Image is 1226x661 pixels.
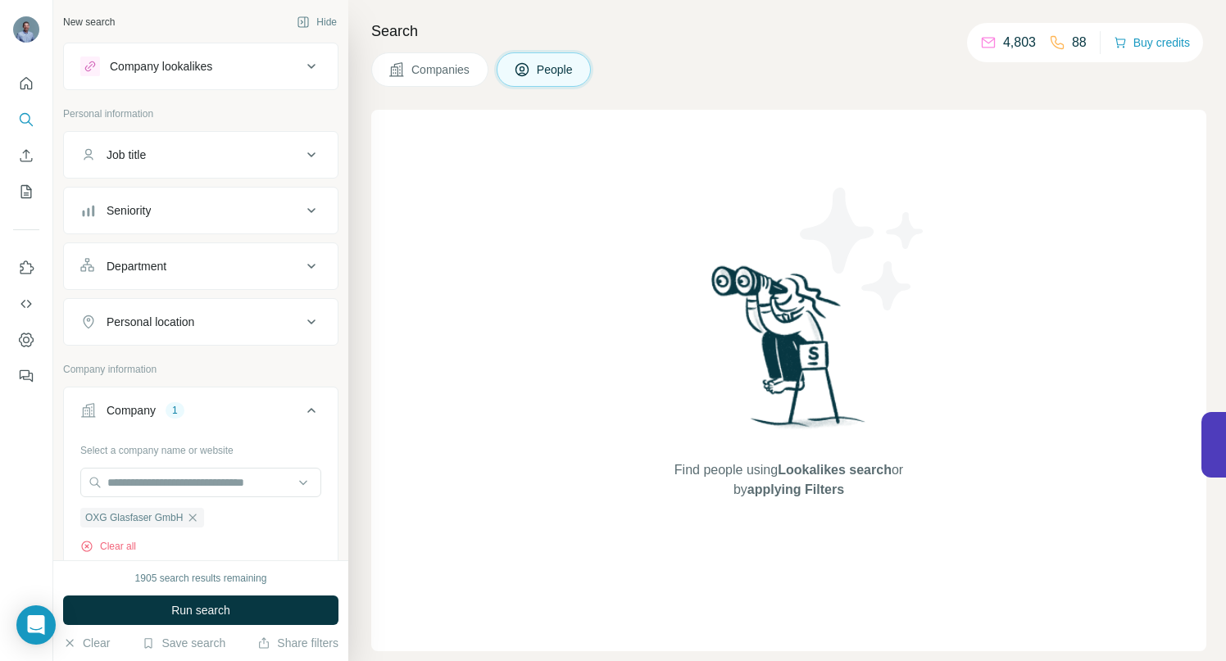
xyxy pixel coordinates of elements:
div: Department [107,258,166,274]
span: OXG Glasfaser GmbH [85,510,183,525]
p: 4,803 [1003,33,1036,52]
button: Personal location [64,302,338,342]
button: Use Surfe API [13,289,39,319]
div: Open Intercom Messenger [16,605,56,645]
button: Search [13,105,39,134]
div: Seniority [107,202,151,219]
button: Seniority [64,191,338,230]
div: 1 [166,403,184,418]
h4: Search [371,20,1206,43]
div: Personal location [107,314,194,330]
div: Company [107,402,156,419]
img: Surfe Illustration - Woman searching with binoculars [704,261,874,444]
button: Company lookalikes [64,47,338,86]
div: Job title [107,147,146,163]
button: Hide [285,10,348,34]
span: People [537,61,574,78]
button: Feedback [13,361,39,391]
button: Company1 [64,391,338,437]
button: Save search [142,635,225,651]
button: Quick start [13,69,39,98]
div: Company lookalikes [110,58,212,75]
button: Enrich CSV [13,141,39,170]
span: Find people using or by [657,460,919,500]
span: Companies [411,61,471,78]
button: Clear all [80,539,136,554]
button: My lists [13,177,39,206]
button: Share filters [257,635,338,651]
button: Dashboard [13,325,39,355]
p: Personal information [63,106,338,121]
div: Select a company name or website [80,437,321,458]
div: 1905 search results remaining [135,571,267,586]
p: Company information [63,362,338,377]
button: Clear [63,635,110,651]
span: applying Filters [747,482,844,496]
img: Surfe Illustration - Stars [789,175,937,323]
button: Use Surfe on LinkedIn [13,253,39,283]
button: Department [64,247,338,286]
button: Run search [63,595,338,625]
div: New search [63,15,115,29]
span: Run search [171,602,230,618]
p: 88 [1072,33,1087,52]
button: Job title [64,135,338,174]
span: Lookalikes search [778,463,892,477]
button: Buy credits [1114,31,1190,54]
img: Avatar [13,16,39,43]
